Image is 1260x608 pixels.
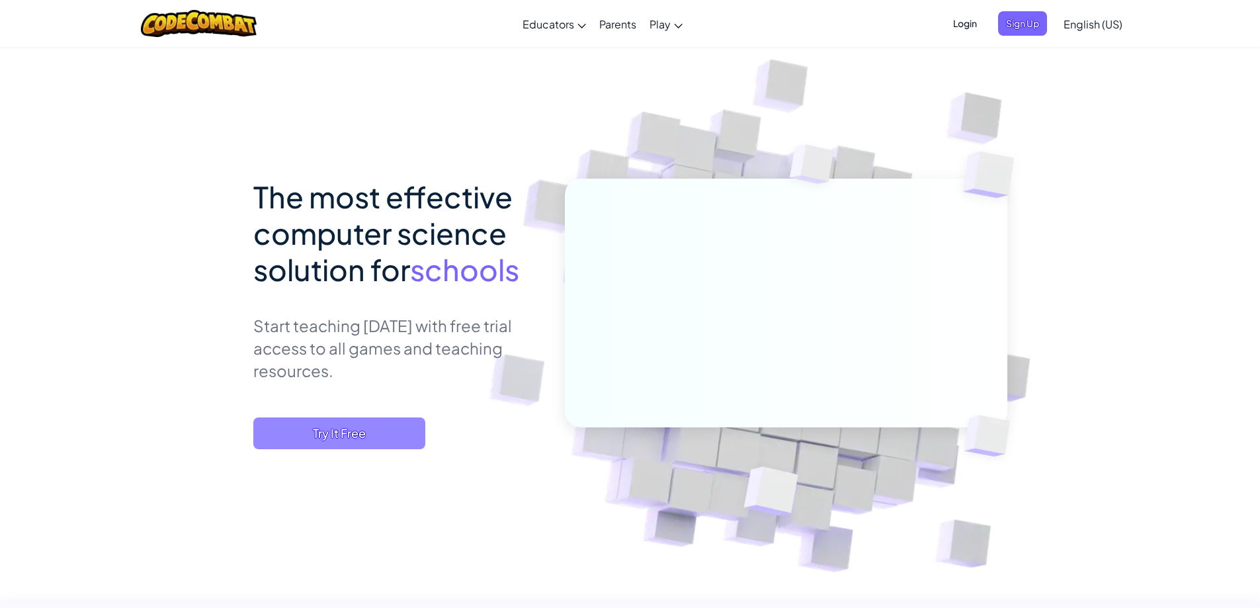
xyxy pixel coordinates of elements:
img: Overlap cubes [765,118,860,217]
img: Overlap cubes [711,439,829,548]
span: Play [650,17,671,31]
span: The most effective computer science solution for [253,178,513,288]
button: Sign Up [998,11,1047,36]
a: Educators [516,6,593,42]
img: Overlap cubes [937,119,1051,231]
p: Start teaching [DATE] with free trial access to all games and teaching resources. [253,314,545,382]
span: English (US) [1064,17,1122,31]
img: CodeCombat logo [141,10,257,37]
a: English (US) [1057,6,1129,42]
a: Play [643,6,689,42]
button: Login [945,11,985,36]
button: Try It Free [253,417,425,449]
span: Educators [523,17,574,31]
img: Overlap cubes [942,388,1041,484]
a: Parents [593,6,643,42]
span: schools [410,251,519,288]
